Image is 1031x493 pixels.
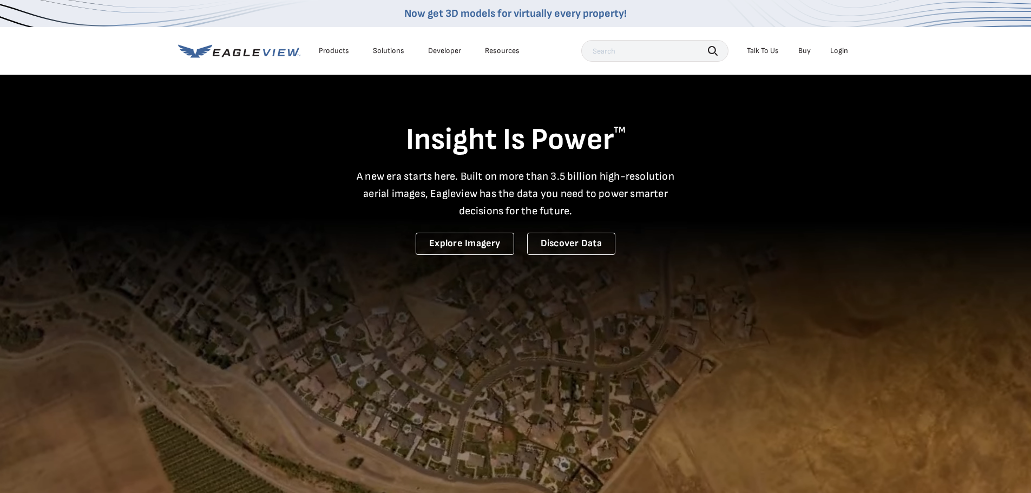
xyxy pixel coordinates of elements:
div: Talk To Us [747,46,779,56]
a: Buy [798,46,811,56]
div: Products [319,46,349,56]
a: Explore Imagery [416,233,514,255]
div: Resources [485,46,520,56]
div: Login [830,46,848,56]
div: Solutions [373,46,404,56]
p: A new era starts here. Built on more than 3.5 billion high-resolution aerial images, Eagleview ha... [350,168,681,220]
a: Now get 3D models for virtually every property! [404,7,627,20]
sup: TM [614,125,626,135]
a: Discover Data [527,233,615,255]
h1: Insight Is Power [178,121,853,159]
a: Developer [428,46,461,56]
input: Search [581,40,728,62]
